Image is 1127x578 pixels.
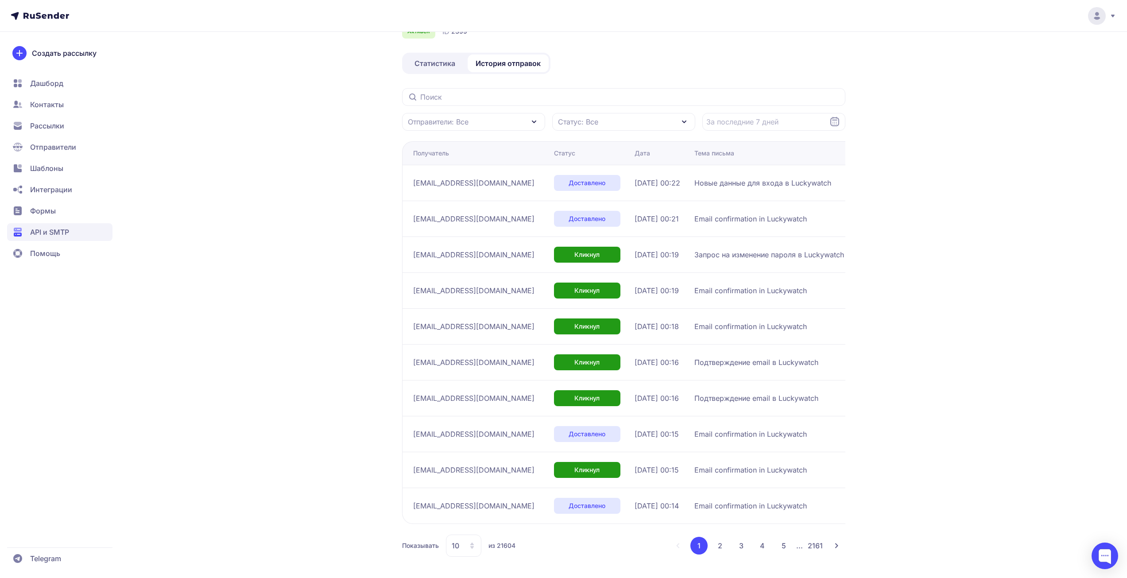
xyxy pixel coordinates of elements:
[574,466,600,474] span: Кликнул
[574,250,600,259] span: Кликнул
[413,465,534,475] span: [EMAIL_ADDRESS][DOMAIN_NAME]
[635,429,679,439] span: [DATE] 00:15
[488,541,515,550] span: из 21604
[413,149,449,158] div: Получатель
[30,184,72,195] span: Интеграции
[30,99,64,110] span: Контакты
[476,58,541,69] span: История отправок
[694,321,807,332] span: Email confirmation in Luckywatch
[775,537,793,555] button: 5
[796,541,803,550] span: ...
[30,206,56,216] span: Формы
[635,357,679,368] span: [DATE] 00:16
[30,78,63,89] span: Дашборд
[408,116,469,127] span: Отправители: Все
[635,500,679,511] span: [DATE] 00:14
[569,501,605,510] span: Доставлено
[635,321,679,332] span: [DATE] 00:18
[32,48,97,58] span: Создать рассылку
[574,322,600,331] span: Кликнул
[413,500,534,511] span: [EMAIL_ADDRESS][DOMAIN_NAME]
[413,393,534,403] span: [EMAIL_ADDRESS][DOMAIN_NAME]
[694,149,734,158] div: Тема письма
[413,178,534,188] span: [EMAIL_ADDRESS][DOMAIN_NAME]
[558,116,598,127] span: Статус: Все
[30,142,76,152] span: Отправители
[569,430,605,438] span: Доставлено
[7,550,112,567] a: Telegram
[635,213,679,224] span: [DATE] 00:21
[635,178,680,188] span: [DATE] 00:22
[711,537,729,555] button: 2
[413,285,534,296] span: [EMAIL_ADDRESS][DOMAIN_NAME]
[574,358,600,367] span: Кликнул
[452,540,459,551] span: 10
[694,178,831,188] span: Новые данные для входа в Luckywatch
[414,58,455,69] span: Статистика
[690,537,708,555] button: 1
[468,54,549,72] a: История отправок
[30,227,69,237] span: API и SMTP
[413,357,534,368] span: [EMAIL_ADDRESS][DOMAIN_NAME]
[635,393,679,403] span: [DATE] 00:16
[30,120,64,131] span: Рассылки
[732,537,750,555] button: 3
[574,394,600,403] span: Кликнул
[402,541,439,550] span: Показывать
[30,163,63,174] span: Шаблоны
[635,465,679,475] span: [DATE] 00:15
[569,178,605,187] span: Доставлено
[30,248,60,259] span: Помощь
[635,285,679,296] span: [DATE] 00:19
[694,285,807,296] span: Email confirmation in Luckywatch
[413,213,534,224] span: [EMAIL_ADDRESS][DOMAIN_NAME]
[754,537,771,555] button: 4
[574,286,600,295] span: Кликнул
[569,214,605,223] span: Доставлено
[806,537,824,555] button: 2161
[554,149,575,158] div: Статус
[635,149,650,158] div: Дата
[702,113,845,131] input: Datepicker input
[694,213,807,224] span: Email confirmation in Luckywatch
[635,249,679,260] span: [DATE] 00:19
[694,465,807,475] span: Email confirmation in Luckywatch
[694,249,844,260] span: Запрос на изменение пароля в Luckywatch
[30,553,61,564] span: Telegram
[694,500,807,511] span: Email confirmation in Luckywatch
[413,249,534,260] span: [EMAIL_ADDRESS][DOMAIN_NAME]
[694,429,807,439] span: Email confirmation in Luckywatch
[402,88,845,106] input: Поиск
[413,429,534,439] span: [EMAIL_ADDRESS][DOMAIN_NAME]
[694,357,818,368] span: Подтверждение email в Luckywatch
[404,54,466,72] a: Статистика
[413,321,534,332] span: [EMAIL_ADDRESS][DOMAIN_NAME]
[694,393,818,403] span: Подтверждение email в Luckywatch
